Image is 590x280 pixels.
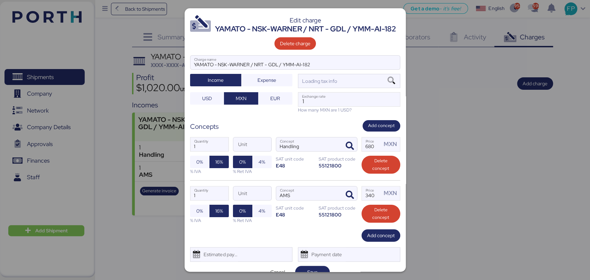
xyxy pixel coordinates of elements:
button: Add concept [362,229,400,242]
input: Concept [276,186,340,200]
button: 0% [233,205,252,217]
div: Loading tax info [301,77,338,85]
span: Cancel [270,268,285,276]
div: 55121800 [319,211,357,218]
div: SAT product code [319,205,357,211]
button: Delete charge [274,37,316,50]
div: YAMATO - NSK-WARNER / NRT - GDL / YMM-AI-182 [215,23,396,35]
span: 0% [196,158,203,166]
button: 0% [190,205,209,217]
span: Expense [257,76,276,84]
span: 0% [196,207,203,215]
span: USD [202,94,212,103]
span: 16% [215,158,223,166]
input: Quantity [190,137,228,151]
button: USD [190,92,224,105]
button: Delete concept [362,156,400,174]
span: 0% [239,158,246,166]
span: Delete concept [367,157,395,172]
input: Unit [233,186,271,200]
button: ConceptConcept [343,188,357,202]
button: Cancel [261,266,295,278]
span: Add concept [367,231,395,240]
input: Price [362,137,382,151]
div: SAT unit code [276,156,315,162]
span: 4% [259,207,265,215]
button: 0% [190,156,209,168]
div: 55121800 [319,162,357,169]
div: % Ret IVA [233,168,272,175]
span: Income [208,76,224,84]
button: EUR [258,92,292,105]
div: E48 [276,211,315,218]
button: 4% [252,156,272,168]
div: % Ret IVA [233,217,272,224]
div: SAT product code [319,156,357,162]
span: 16% [215,207,223,215]
button: Add concept [363,120,400,132]
input: Unit [233,137,271,151]
button: 16% [209,205,229,217]
span: Add concept [368,122,395,129]
span: MXN [236,94,246,103]
span: Delete concept [367,206,395,221]
div: Edit charge [215,17,396,23]
span: 4% [259,158,265,166]
button: Delete concept [362,205,400,223]
div: MXN [384,189,400,197]
input: Concept [276,137,340,151]
span: EUR [270,94,280,103]
div: % IVA [190,168,229,175]
button: ConceptConcept [343,139,357,153]
button: 4% [252,205,272,217]
span: Save [307,268,318,276]
div: MXN [384,140,400,148]
input: Price [362,186,382,200]
button: 16% [209,156,229,168]
div: SAT unit code [276,205,315,211]
button: Income [190,74,241,86]
span: 0% [239,207,246,215]
div: Concepts [190,122,219,132]
input: Exchange rate [298,93,400,106]
div: E48 [276,162,315,169]
button: 0% [233,156,252,168]
div: % IVA [190,217,229,224]
button: Expense [241,74,292,86]
input: Charge name [190,56,400,69]
span: Delete charge [280,39,310,48]
button: Save [295,266,330,278]
input: Quantity [190,186,228,200]
div: How many MXN are 1 USD? [298,107,400,113]
button: MXN [224,92,258,105]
